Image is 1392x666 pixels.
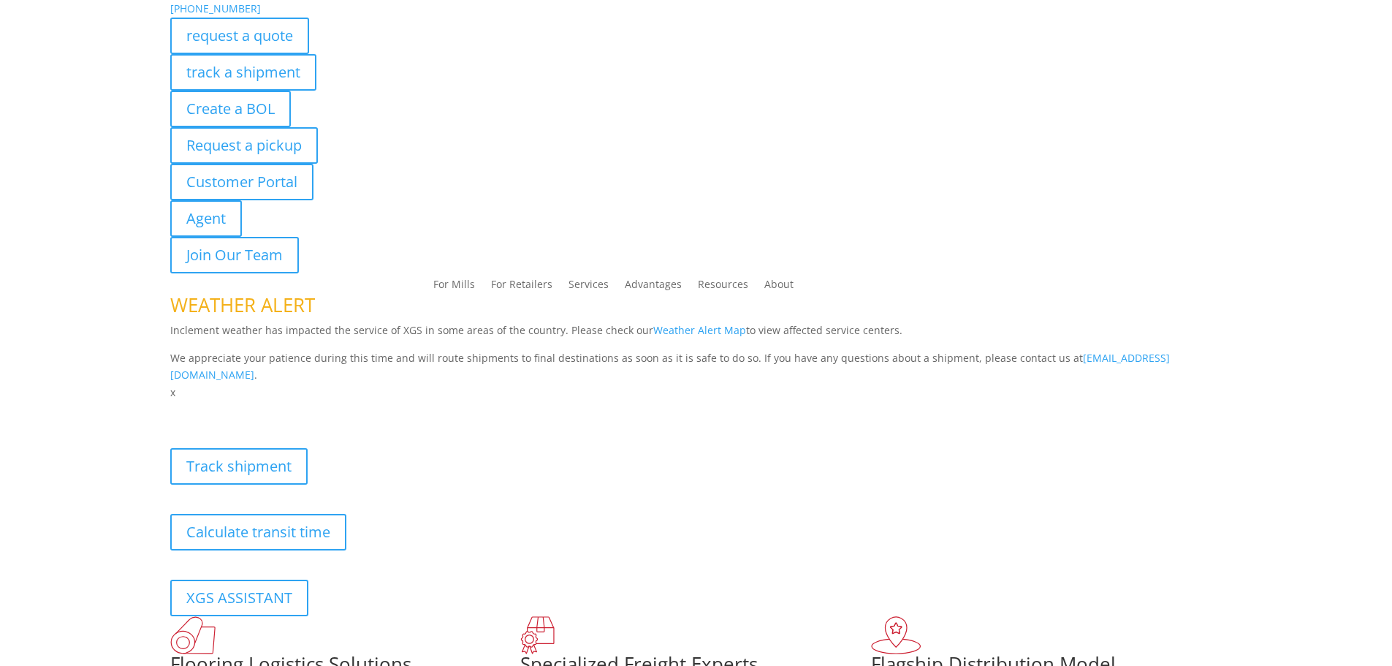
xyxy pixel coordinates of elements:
b: Visibility, transparency, and control for your entire supply chain. [170,404,496,417]
a: Advantages [625,279,682,295]
a: Join Our Team [170,237,299,273]
img: xgs-icon-flagship-distribution-model-red [871,616,921,654]
a: Calculate transit time [170,514,346,550]
a: Customer Portal [170,164,313,200]
a: Create a BOL [170,91,291,127]
a: request a quote [170,18,309,54]
a: Agent [170,200,242,237]
img: xgs-icon-total-supply-chain-intelligence-red [170,616,216,654]
img: xgs-icon-focused-on-flooring-red [520,616,555,654]
a: XGS ASSISTANT [170,580,308,616]
a: Weather Alert Map [653,323,746,337]
a: [PHONE_NUMBER] [170,1,261,15]
a: Request a pickup [170,127,318,164]
a: For Mills [433,279,475,295]
a: Track shipment [170,448,308,485]
p: Inclement weather has impacted the service of XGS in some areas of the country. Please check our ... [170,322,1222,349]
p: We appreciate your patience during this time and will route shipments to final destinations as so... [170,349,1222,385]
span: WEATHER ALERT [170,292,315,318]
p: x [170,384,1222,401]
a: Resources [698,279,748,295]
a: For Retailers [491,279,552,295]
a: track a shipment [170,54,316,91]
a: Services [568,279,609,295]
a: About [764,279,794,295]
